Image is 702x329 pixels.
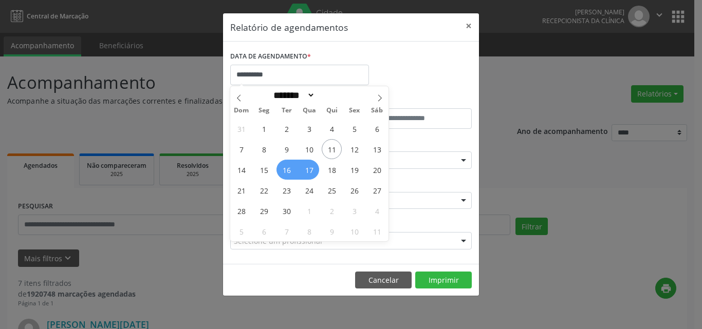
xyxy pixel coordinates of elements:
[322,119,342,139] span: Setembro 4, 2025
[231,201,251,221] span: Setembro 28, 2025
[254,180,274,200] span: Setembro 22, 2025
[354,92,472,108] label: ATÉ
[230,49,311,65] label: DATA DE AGENDAMENTO
[254,119,274,139] span: Setembro 1, 2025
[367,119,387,139] span: Setembro 6, 2025
[276,160,297,180] span: Setembro 16, 2025
[299,180,319,200] span: Setembro 24, 2025
[231,139,251,159] span: Setembro 7, 2025
[322,221,342,241] span: Outubro 9, 2025
[231,180,251,200] span: Setembro 21, 2025
[276,201,297,221] span: Setembro 30, 2025
[344,119,364,139] span: Setembro 5, 2025
[276,221,297,241] span: Outubro 7, 2025
[367,201,387,221] span: Outubro 4, 2025
[322,160,342,180] span: Setembro 18, 2025
[344,180,364,200] span: Setembro 26, 2025
[367,180,387,200] span: Setembro 27, 2025
[253,107,275,114] span: Seg
[322,139,342,159] span: Setembro 11, 2025
[298,107,321,114] span: Qua
[366,107,389,114] span: Sáb
[367,160,387,180] span: Setembro 20, 2025
[276,139,297,159] span: Setembro 9, 2025
[299,139,319,159] span: Setembro 10, 2025
[344,201,364,221] span: Outubro 3, 2025
[299,119,319,139] span: Setembro 3, 2025
[254,160,274,180] span: Setembro 15, 2025
[415,272,472,289] button: Imprimir
[299,221,319,241] span: Outubro 8, 2025
[299,160,319,180] span: Setembro 17, 2025
[367,221,387,241] span: Outubro 11, 2025
[254,221,274,241] span: Outubro 6, 2025
[355,272,412,289] button: Cancelar
[230,107,253,114] span: Dom
[458,13,479,38] button: Close
[315,90,349,101] input: Year
[343,107,366,114] span: Sex
[276,119,297,139] span: Setembro 2, 2025
[344,139,364,159] span: Setembro 12, 2025
[322,180,342,200] span: Setembro 25, 2025
[231,160,251,180] span: Setembro 14, 2025
[321,107,343,114] span: Qui
[254,201,274,221] span: Setembro 29, 2025
[344,160,364,180] span: Setembro 19, 2025
[231,221,251,241] span: Outubro 5, 2025
[344,221,364,241] span: Outubro 10, 2025
[234,236,322,246] span: Selecione um profissional
[270,90,315,101] select: Month
[230,21,348,34] h5: Relatório de agendamentos
[275,107,298,114] span: Ter
[276,180,297,200] span: Setembro 23, 2025
[254,139,274,159] span: Setembro 8, 2025
[299,201,319,221] span: Outubro 1, 2025
[322,201,342,221] span: Outubro 2, 2025
[231,119,251,139] span: Agosto 31, 2025
[367,139,387,159] span: Setembro 13, 2025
